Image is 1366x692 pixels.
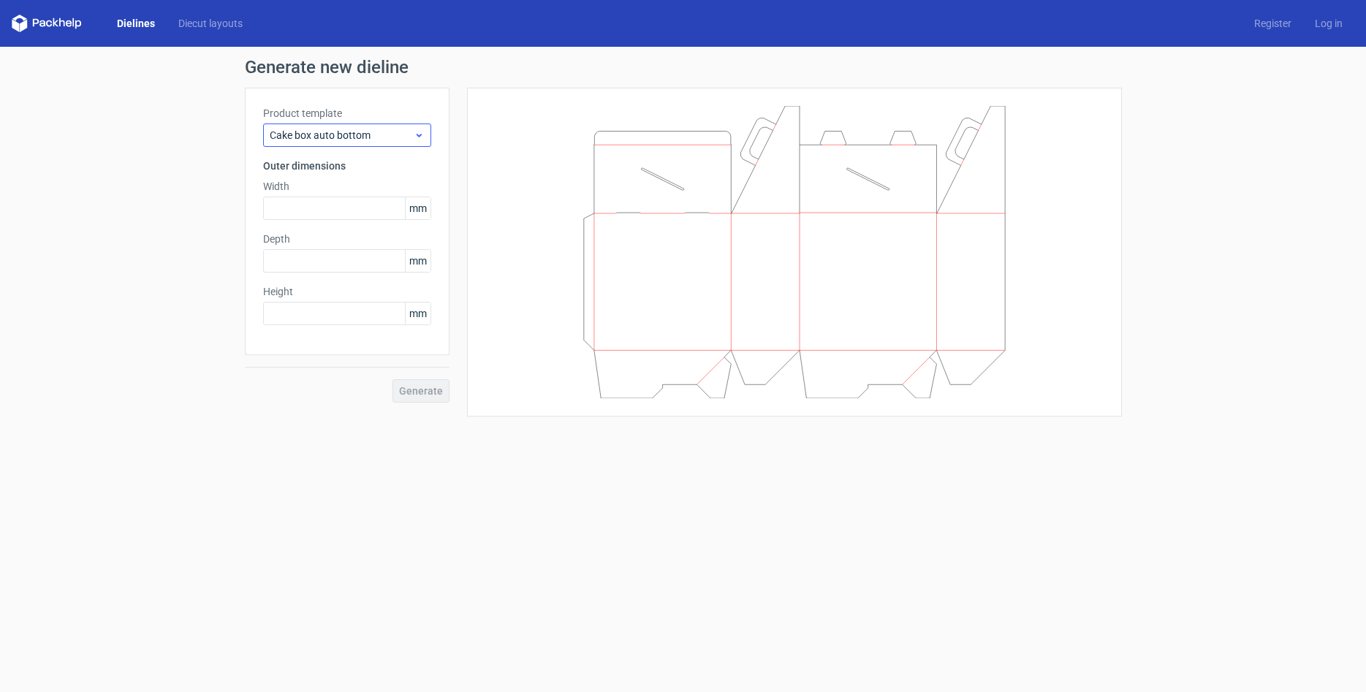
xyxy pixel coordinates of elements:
[263,284,431,299] label: Height
[245,58,1122,76] h1: Generate new dieline
[263,179,431,194] label: Width
[1242,16,1303,31] a: Register
[405,250,430,272] span: mm
[1303,16,1354,31] a: Log in
[263,232,431,246] label: Depth
[405,197,430,219] span: mm
[263,106,431,121] label: Product template
[167,16,254,31] a: Diecut layouts
[263,159,431,173] h3: Outer dimensions
[405,303,430,324] span: mm
[105,16,167,31] a: Dielines
[270,128,414,142] span: Cake box auto bottom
